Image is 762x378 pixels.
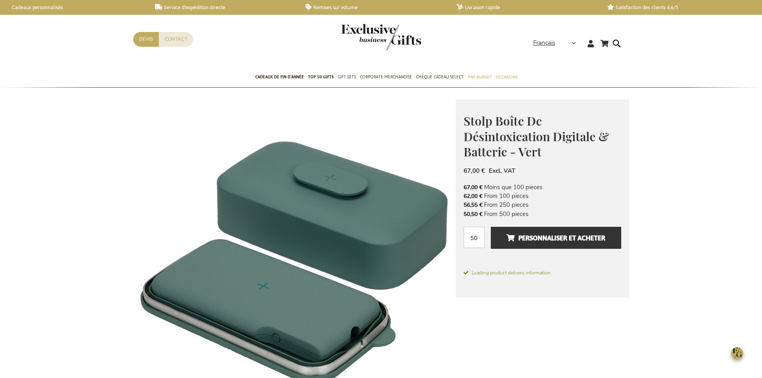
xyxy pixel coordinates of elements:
[341,24,381,50] a: store logo
[464,227,485,248] input: Qté
[456,4,594,11] a: Livraison rapide
[464,192,621,200] li: From 100 pieces
[464,200,621,209] li: From 250 pieces
[308,73,334,81] span: TOP 50 Gifts
[506,232,605,244] span: Personnaliser et acheter
[255,73,304,81] span: Cadeaux de fin d’année
[341,24,421,50] img: Exclusive Business gifts logo
[464,269,621,276] span: Loading product delivery information.
[464,183,621,192] li: Moins que 100 pieces
[464,210,482,218] span: 50,50 €
[491,227,621,249] button: Personnaliser et acheter
[464,192,482,200] span: 62,00 €
[464,184,482,191] span: 67,00 €
[464,113,609,160] span: Stolp Boîte De Désintoxication Digitale & Batterie - Vert
[464,167,485,175] span: 67,00 €
[607,4,745,11] a: Satisfaction des clients 4,6/5
[533,38,555,48] span: Français
[416,73,464,81] span: Chèque Cadeau Select
[4,4,142,11] a: Cadeaux personnalisés
[338,73,356,81] span: Gift Sets
[468,73,492,81] span: Par budget
[155,4,293,11] a: Service d'expédition directe
[360,73,412,81] span: Corporate Merchandise
[496,73,517,81] span: Occasions
[464,201,482,209] span: 56,55 €
[533,38,581,48] div: Français
[464,210,621,218] li: From 500 pieces
[133,32,159,47] a: Devis
[306,4,444,11] a: Remises sur volume
[159,32,193,47] a: Contact
[489,167,515,175] span: Excl. VAT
